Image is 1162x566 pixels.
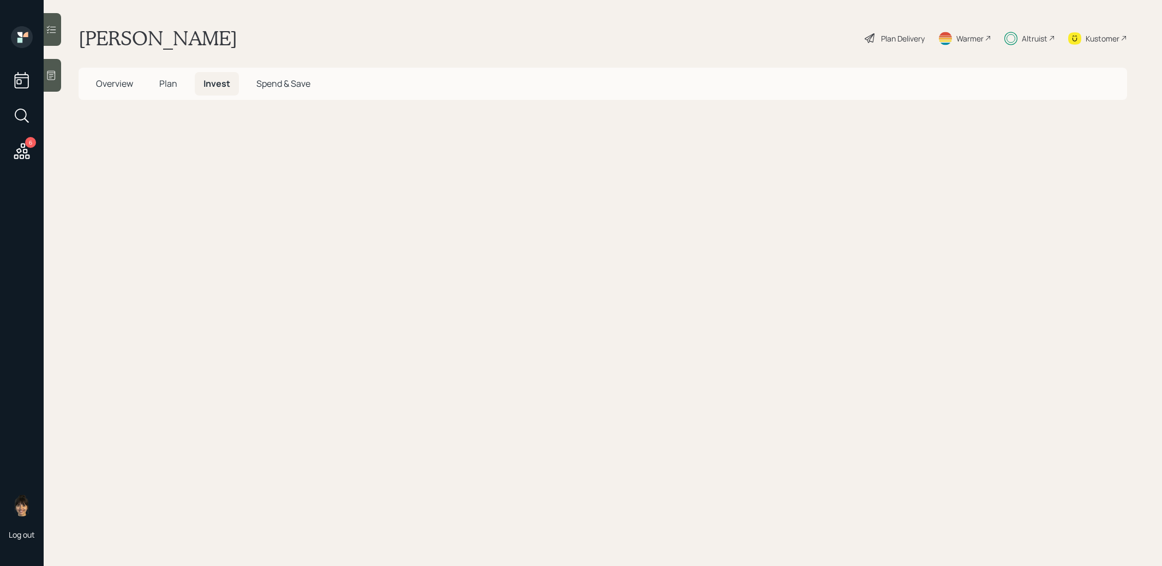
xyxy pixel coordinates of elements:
[1022,33,1047,44] div: Altruist
[881,33,925,44] div: Plan Delivery
[256,78,310,90] span: Spend & Save
[956,33,984,44] div: Warmer
[96,78,133,90] span: Overview
[1086,33,1119,44] div: Kustomer
[203,78,230,90] span: Invest
[11,494,33,516] img: treva-nostdahl-headshot.png
[25,137,36,148] div: 6
[9,529,35,540] div: Log out
[79,26,237,50] h1: [PERSON_NAME]
[159,78,177,90] span: Plan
